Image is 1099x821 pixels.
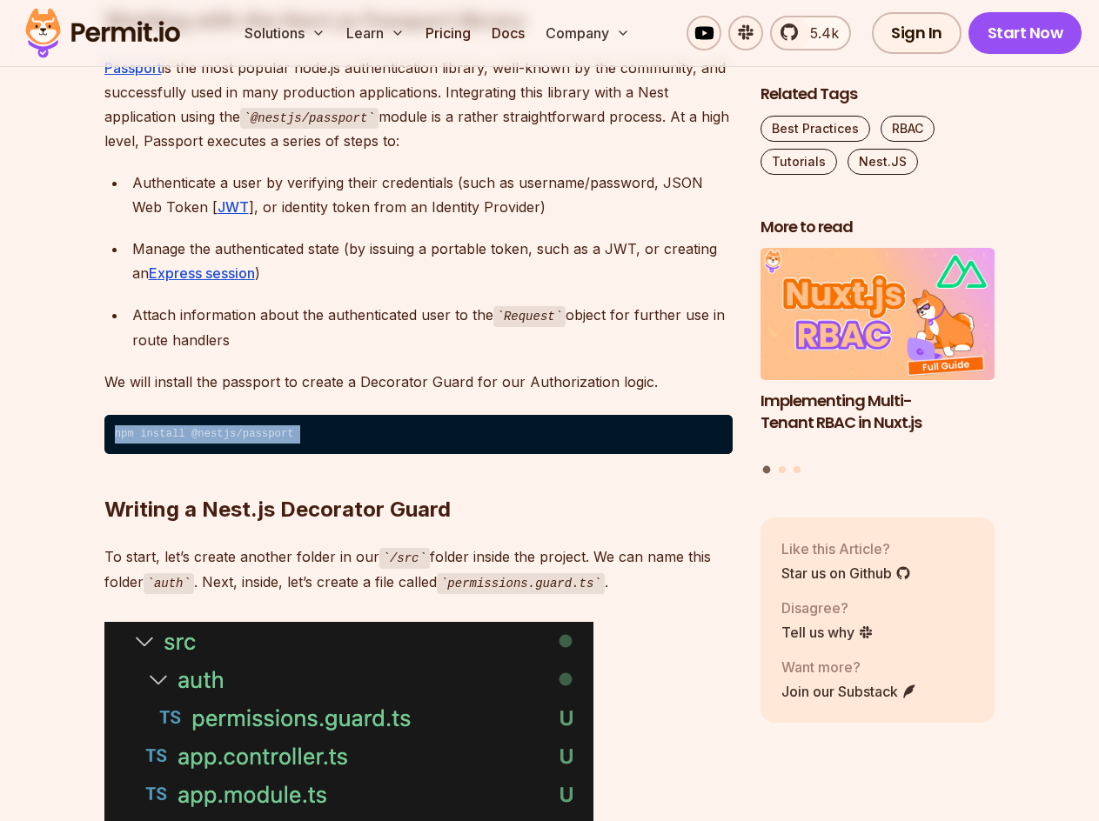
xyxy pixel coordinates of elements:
a: RBAC [881,116,935,142]
div: Authenticate a user by verifying their credentials (such as username/password, JSON Web Token [ ]... [132,170,733,219]
span: 5.4k [800,23,839,43]
a: Sign In [872,12,962,54]
button: Company [539,16,637,50]
button: Go to slide 2 [779,466,786,473]
a: JWT [218,198,249,216]
button: Go to slide 3 [794,466,801,473]
p: We will install the passport to create a Decorator Guard for our Authorization logic. [104,370,733,394]
p: Like this Article? [781,538,911,559]
a: Passport [104,59,162,77]
li: 1 of 3 [761,249,995,456]
a: Implementing Multi-Tenant RBAC in Nuxt.jsImplementing Multi-Tenant RBAC in Nuxt.js [761,249,995,456]
button: Go to slide 1 [763,466,771,474]
a: 5.4k [770,16,851,50]
a: Pricing [419,16,478,50]
div: Attach information about the authenticated user to the object for further use in route handlers [132,303,733,352]
div: Manage the authenticated state (by issuing a portable token, such as a JWT, or creating an ) [132,237,733,285]
a: Nest.JS [848,149,918,175]
a: Docs [485,16,532,50]
button: Learn [339,16,412,50]
img: Implementing Multi-Tenant RBAC in Nuxt.js [761,249,995,381]
div: Posts [761,249,995,477]
a: Best Practices [761,116,870,142]
h3: Implementing Multi-Tenant RBAC in Nuxt.js [761,390,995,434]
button: Solutions [238,16,332,50]
h2: Related Tags [761,83,995,105]
a: Tell us why [781,622,874,643]
p: Disagree? [781,597,874,618]
a: Tutorials [761,149,837,175]
p: is the most popular node.js authentication library, well-known by the community, and successfully... [104,56,733,154]
code: @nestjs/passport [240,108,379,129]
code: Request [493,306,566,327]
code: permissions.guard.ts [437,573,605,594]
a: Join our Substack [781,681,917,702]
h2: More to read [761,217,995,238]
p: To start, let’s create another folder in our folder inside the project. We can name this folder .... [104,544,733,594]
p: Want more? [781,657,917,677]
code: auth [144,573,194,594]
code: /src [379,548,430,569]
a: Express session [149,264,255,282]
a: Star us on Github [781,563,911,584]
a: Start Now [968,12,1082,54]
code: npm install @nestjs/passport [104,415,733,455]
h2: Writing a Nest.js Decorator Guard [104,426,733,524]
img: Permit logo [17,3,188,63]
